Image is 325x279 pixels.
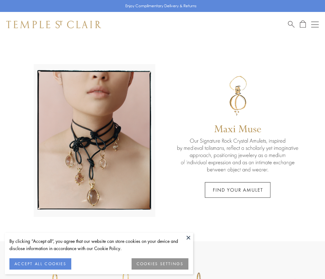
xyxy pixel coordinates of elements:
div: By clicking “Accept all”, you agree that our website can store cookies on your device and disclos... [9,238,188,252]
button: Open navigation [311,21,319,28]
a: Search [288,20,295,28]
button: COOKIES SETTINGS [132,258,188,270]
a: Open Shopping Bag [300,20,306,28]
img: Temple St. Clair [6,21,101,28]
p: Enjoy Complimentary Delivery & Returns [125,3,197,9]
button: ACCEPT ALL COOKIES [9,258,71,270]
